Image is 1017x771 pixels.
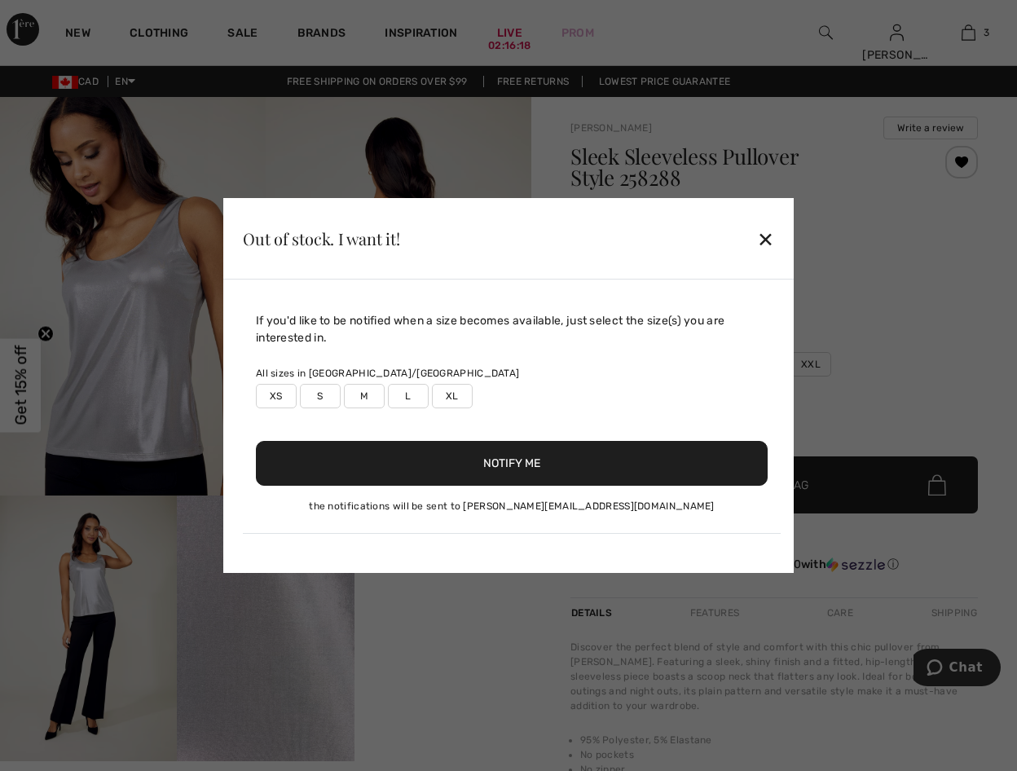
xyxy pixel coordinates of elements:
label: M [344,384,385,408]
label: XS [256,384,297,408]
div: If you'd like to be notified when a size becomes available, just select the size(s) you are inter... [256,312,768,346]
div: the notifications will be sent to [PERSON_NAME][EMAIL_ADDRESS][DOMAIN_NAME] [256,499,768,513]
label: S [300,384,341,408]
div: Out of stock. I want it! [243,231,400,247]
div: All sizes in [GEOGRAPHIC_DATA]/[GEOGRAPHIC_DATA] [256,366,768,381]
label: XL [432,384,473,408]
span: Chat [36,11,69,26]
button: Notify Me [256,441,768,486]
div: ✕ [757,222,774,256]
label: L [388,384,429,408]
